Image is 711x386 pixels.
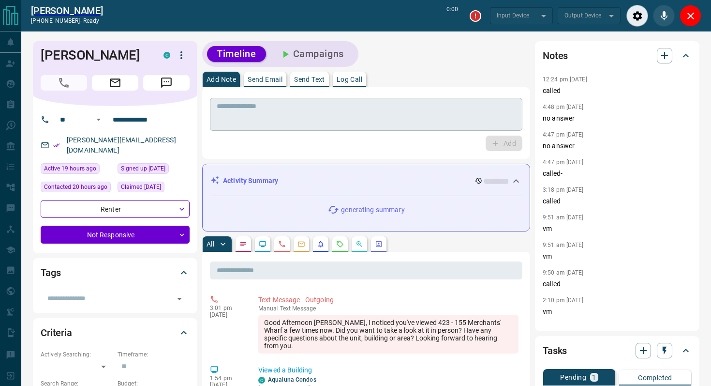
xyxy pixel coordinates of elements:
p: 9:51 am [DATE] [543,214,584,221]
div: Notes [543,44,692,67]
p: Actively Searching: [41,350,113,359]
button: Timeline [207,46,266,62]
div: Audio Settings [626,5,648,27]
p: 12:24 pm [DATE] [543,76,587,83]
div: Tags [41,261,190,284]
div: Mon Jul 07 2025 [118,182,190,195]
p: generating summary [341,205,404,215]
p: called [543,86,692,96]
p: vm [543,251,692,262]
div: Close [680,5,701,27]
div: Mute [653,5,675,27]
p: Log Call [337,76,362,83]
p: no answer [543,141,692,151]
button: Campaigns [270,46,354,62]
span: Message [143,75,190,91]
p: Text Message - Outgoing [258,295,518,305]
div: Good Afternoon [PERSON_NAME], I noticed you've viewed 423 - 155 Merchants' Wharf a few times now.... [258,315,518,354]
p: 1 [592,374,596,381]
p: Send Email [248,76,282,83]
p: Timeframe: [118,350,190,359]
span: Active 19 hours ago [44,164,96,173]
h2: Tasks [543,343,567,358]
h2: Criteria [41,325,72,340]
button: Open [93,114,104,125]
p: 2:10 pm [DATE] [543,297,584,304]
p: Viewed a Building [258,365,518,375]
p: 3:18 pm [DATE] [543,186,584,193]
svg: Emails [297,240,305,248]
span: manual [258,305,279,312]
div: condos.ca [258,377,265,384]
span: ready [83,17,100,24]
svg: Requests [336,240,344,248]
p: Text Message [258,305,518,312]
p: 1:54 pm [210,375,244,382]
p: 9:51 am [DATE] [543,242,584,248]
a: [PERSON_NAME][EMAIL_ADDRESS][DOMAIN_NAME] [67,136,176,154]
p: 4:48 pm [DATE] [543,104,584,110]
div: Activity Summary [210,172,522,190]
div: Mon Jul 07 2025 [118,163,190,177]
p: vm [543,224,692,234]
p: Add Note [207,76,236,83]
span: Contacted 20 hours ago [44,182,107,192]
svg: Listing Alerts [317,240,325,248]
svg: Lead Browsing Activity [259,240,267,248]
svg: Opportunities [355,240,363,248]
p: called [543,279,692,289]
div: Tue Oct 14 2025 [41,182,113,195]
svg: Calls [278,240,286,248]
p: 10:59 am [DATE] [543,324,587,331]
span: Claimed [DATE] [121,182,161,192]
svg: Email Verified [53,142,60,149]
a: [PERSON_NAME] [31,5,103,16]
p: [DATE] [210,311,244,318]
div: Tue Oct 14 2025 [41,163,113,177]
p: All [207,241,214,247]
div: condos.ca [163,52,170,59]
div: Not Responsive [41,226,190,244]
p: 3:01 pm [210,305,244,311]
p: Completed [638,374,672,381]
span: Email [92,75,138,91]
svg: Notes [239,240,247,248]
p: [PHONE_NUMBER] - [31,16,103,25]
p: Pending [560,374,586,381]
div: Tasks [543,339,692,362]
p: 9:50 am [DATE] [543,269,584,276]
p: 4:47 pm [DATE] [543,131,584,138]
p: called- [543,169,692,179]
a: Aqualuna Condos [268,376,316,383]
span: Call [41,75,87,91]
p: Send Text [294,76,325,83]
p: vm [543,307,692,317]
h1: [PERSON_NAME] [41,47,149,63]
span: Signed up [DATE] [121,164,165,173]
button: Open [173,292,186,306]
svg: Agent Actions [375,240,383,248]
p: called [543,196,692,206]
p: 4:47 pm [DATE] [543,159,584,166]
p: 0:00 [446,5,458,27]
h2: Notes [543,48,568,63]
p: no answer [543,113,692,124]
div: Renter [41,200,190,218]
p: Activity Summary [223,176,278,186]
div: Criteria [41,321,190,344]
h2: Tags [41,265,60,280]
